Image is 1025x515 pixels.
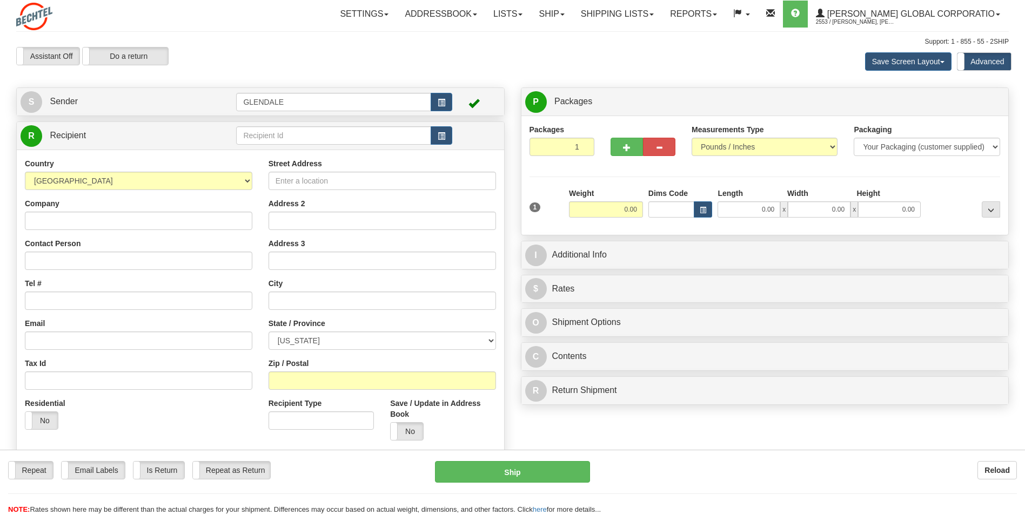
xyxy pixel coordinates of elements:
a: Reports [662,1,725,28]
label: Tel # [25,278,42,289]
img: logo2553.jpg [16,3,52,30]
label: Do a return [83,48,168,65]
label: City [269,278,283,289]
a: Shipping lists [573,1,662,28]
label: No [25,412,58,429]
label: Repeat as Return [193,462,270,479]
label: Residential [25,398,65,409]
label: Packaging [854,124,892,135]
label: Height [856,188,880,199]
span: O [525,312,547,334]
span: C [525,346,547,368]
a: S Sender [21,91,236,113]
div: ... [982,201,1000,218]
a: [PERSON_NAME] Global Corporatio 2553 / [PERSON_NAME], [PERSON_NAME] [808,1,1008,28]
label: Save / Update in Address Book [390,398,495,419]
span: Packages [554,97,592,106]
label: Measurements Type [692,124,764,135]
span: [PERSON_NAME] Global Corporatio [825,9,995,18]
a: Ship [531,1,572,28]
label: Address 2 [269,198,305,209]
label: Width [787,188,808,199]
a: $Rates [525,278,1005,300]
a: OShipment Options [525,311,1005,334]
input: Sender Id [236,93,431,111]
label: Is Return [133,462,184,479]
label: Repeat [9,462,53,479]
button: Ship [435,461,589,483]
label: State / Province [269,318,325,329]
label: Email Labels [62,462,125,479]
label: Weight [569,188,594,199]
a: RReturn Shipment [525,380,1005,402]
label: Packages [530,124,565,135]
label: Advanced [957,53,1011,70]
span: P [525,91,547,113]
span: x [780,201,788,218]
input: Enter a location [269,172,496,190]
span: x [850,201,858,218]
span: Sender [50,97,78,106]
span: S [21,91,42,113]
span: NOTE: [8,505,30,513]
button: Reload [977,461,1017,479]
label: Length [718,188,743,199]
a: Addressbook [397,1,485,28]
label: Zip / Postal [269,358,309,369]
span: 1 [530,202,541,212]
a: IAdditional Info [525,244,1005,266]
a: here [533,505,547,513]
a: Lists [485,1,531,28]
span: I [525,245,547,266]
label: Dims Code [648,188,688,199]
label: Address 3 [269,238,305,249]
input: Recipient Id [236,126,431,145]
button: Save Screen Layout [865,52,952,71]
span: R [525,380,547,402]
label: Country [25,158,54,169]
span: Recipient [50,131,86,140]
div: Support: 1 - 855 - 55 - 2SHIP [16,37,1009,46]
iframe: chat widget [1000,202,1024,313]
a: P Packages [525,91,1005,113]
span: $ [525,278,547,300]
label: Recipient Type [269,398,322,409]
label: Email [25,318,45,329]
a: R Recipient [21,125,212,147]
b: Reload [984,466,1010,475]
label: Assistant Off [17,48,79,65]
span: 2553 / [PERSON_NAME], [PERSON_NAME] [816,17,897,28]
label: No [391,423,423,440]
label: Tax Id [25,358,46,369]
a: Settings [332,1,397,28]
label: Contact Person [25,238,81,249]
a: CContents [525,345,1005,368]
span: R [21,125,42,147]
label: Company [25,198,59,209]
label: Street Address [269,158,322,169]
